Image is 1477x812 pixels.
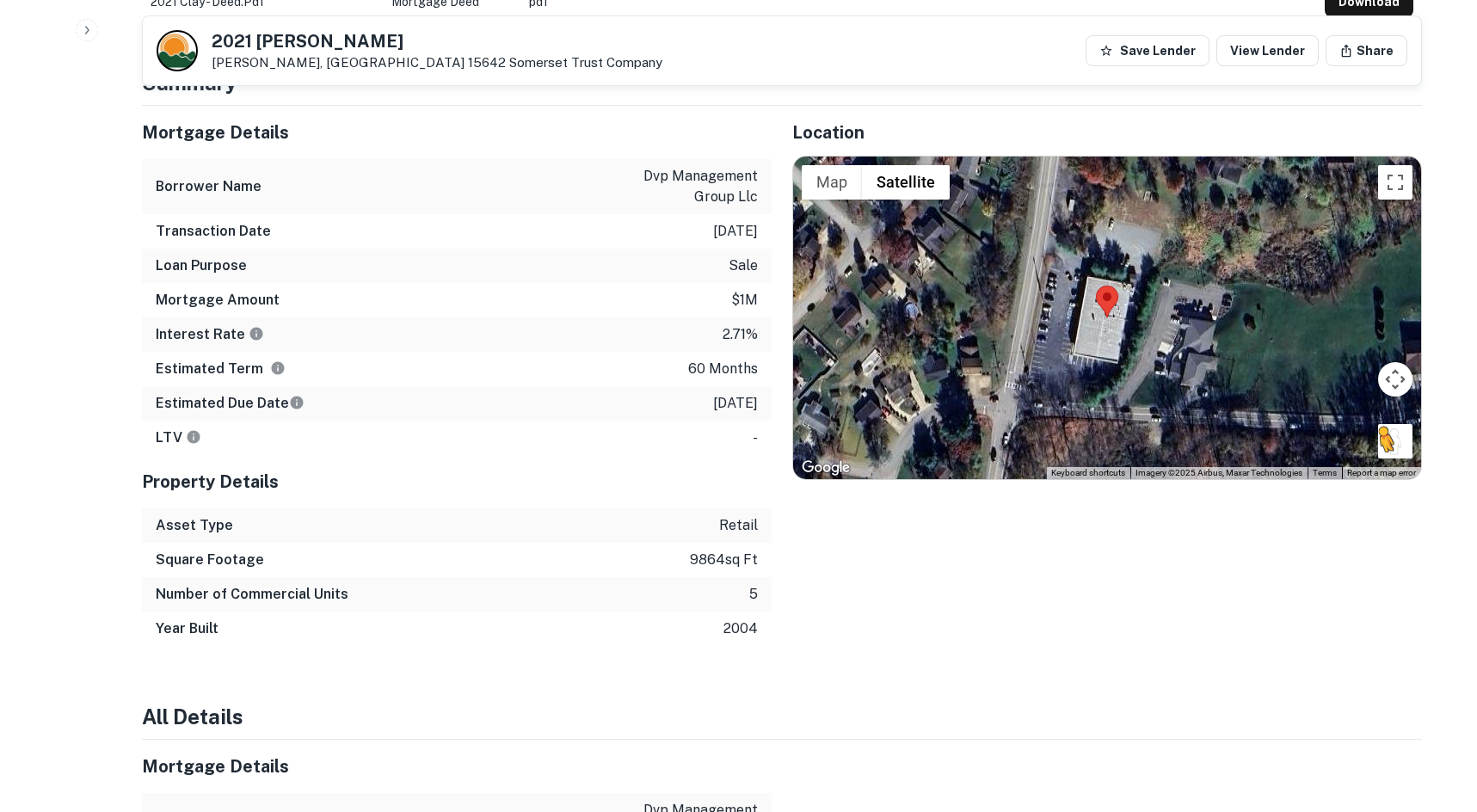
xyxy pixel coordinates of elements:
h6: Interest Rate [156,324,264,345]
span: Imagery ©2025 Airbus, Maxar Technologies [1135,468,1302,477]
a: Terms (opens in new tab) [1313,468,1337,477]
p: 60 months [688,359,758,379]
h6: Estimated Due Date [156,393,305,414]
p: [DATE] [713,393,758,414]
h5: Mortgage Details [142,120,772,145]
p: 2.71% [723,324,758,345]
button: Share [1326,35,1407,66]
svg: Estimate is based on a standard schedule for this type of loan. [289,395,305,410]
h6: Number of Commercial Units [156,584,348,605]
svg: LTVs displayed on the website are for informational purposes only and may be reported incorrectly... [186,429,201,445]
button: Show street map [802,165,862,200]
p: $1m [731,290,758,311]
h6: Borrower Name [156,176,262,197]
h6: Loan Purpose [156,255,247,276]
h6: Asset Type [156,515,233,536]
p: 9864 sq ft [690,550,758,570]
button: Toggle fullscreen view [1378,165,1412,200]
svg: The interest rates displayed on the website are for informational purposes only and may be report... [249,326,264,341]
button: Show satellite imagery [862,165,950,200]
button: Save Lender [1086,35,1209,66]
h6: Transaction Date [156,221,271,242]
h5: Mortgage Details [142,754,772,779]
iframe: Chat Widget [1391,674,1477,757]
button: Drag Pegman onto the map to open Street View [1378,424,1412,458]
h6: Square Footage [156,550,264,570]
button: Keyboard shortcuts [1051,467,1125,479]
p: retail [719,515,758,536]
p: 2004 [723,618,758,639]
h5: Property Details [142,469,772,495]
a: View Lender [1216,35,1319,66]
p: - [753,428,758,448]
h5: 2021 [PERSON_NAME] [212,33,662,50]
h6: LTV [156,428,201,448]
h5: Location [792,120,1422,145]
h6: Mortgage Amount [156,290,280,311]
p: sale [729,255,758,276]
p: 5 [749,584,758,605]
a: Report a map error [1347,468,1416,477]
p: dvp management group llc [603,166,758,207]
a: Somerset Trust Company [509,55,662,70]
p: [PERSON_NAME], [GEOGRAPHIC_DATA] 15642 [212,55,662,71]
h4: All Details [142,701,1422,732]
a: Open this area in Google Maps (opens a new window) [797,457,854,479]
h6: Year Built [156,618,218,639]
svg: Term is based on a standard schedule for this type of loan. [270,360,286,376]
button: Map camera controls [1378,362,1412,397]
img: Google [797,457,854,479]
h6: Estimated Term [156,359,286,379]
p: [DATE] [713,221,758,242]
